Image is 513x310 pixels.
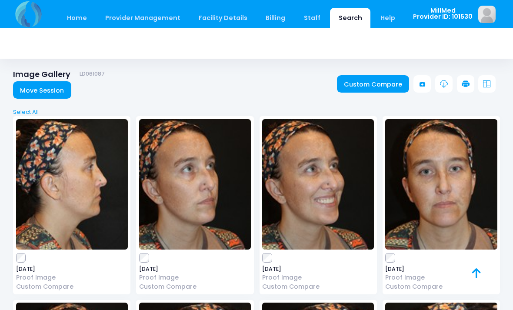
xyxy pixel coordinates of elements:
[413,7,473,20] span: MillMed Provider ID: 101530
[385,282,497,291] a: Custom Compare
[139,282,251,291] a: Custom Compare
[139,267,251,272] span: [DATE]
[16,282,128,291] a: Custom Compare
[337,75,410,93] a: Custom Compare
[385,267,497,272] span: [DATE]
[16,267,128,272] span: [DATE]
[139,273,251,282] a: Proof Image
[16,119,128,250] img: image
[16,273,128,282] a: Proof Image
[262,282,374,291] a: Custom Compare
[139,119,251,250] img: image
[262,119,374,250] img: image
[58,8,95,28] a: Home
[13,70,105,79] h1: Image Gallery
[295,8,329,28] a: Staff
[10,108,503,117] a: Select All
[80,71,105,77] small: LD061087
[262,267,374,272] span: [DATE]
[372,8,404,28] a: Help
[330,8,370,28] a: Search
[13,81,71,99] a: Move Session
[478,6,496,23] img: image
[385,119,497,250] img: image
[97,8,189,28] a: Provider Management
[257,8,294,28] a: Billing
[262,273,374,282] a: Proof Image
[190,8,256,28] a: Facility Details
[385,273,497,282] a: Proof Image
